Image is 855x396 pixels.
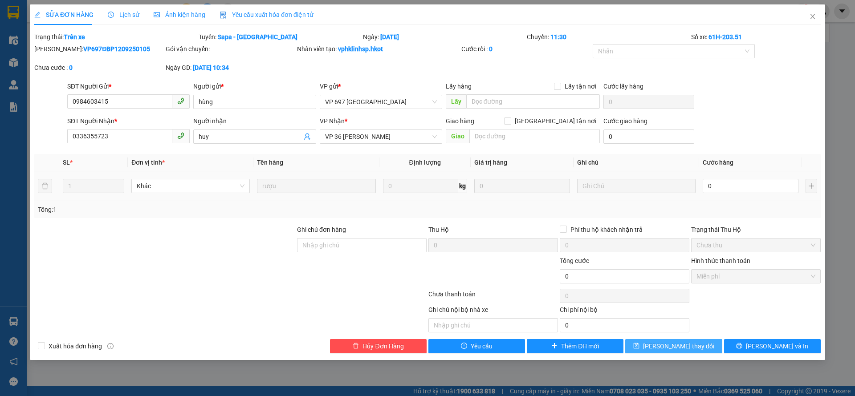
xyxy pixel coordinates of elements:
[83,45,150,53] b: VP697ĐBP1209250105
[220,12,227,19] img: icon
[511,116,600,126] span: [GEOGRAPHIC_DATA] tận nơi
[427,289,559,305] div: Chưa thanh toán
[154,11,205,18] span: Ảnh kiện hàng
[69,64,73,71] b: 0
[736,343,742,350] span: printer
[560,305,689,318] div: Chi phí nội bộ
[38,179,52,193] button: delete
[108,12,114,18] span: clock-circle
[696,238,815,252] span: Chưa thu
[198,32,362,42] div: Tuyến:
[67,116,190,126] div: SĐT Người Nhận
[577,179,696,193] input: Ghi Chú
[471,341,493,351] span: Yêu cầu
[325,130,437,143] span: VP 36 Hồng Tiến
[330,339,427,353] button: deleteHủy Đơn Hàng
[166,44,295,54] div: Gói vận chuyển:
[67,81,190,91] div: SĐT Người Gửi
[45,341,106,351] span: Xuất hóa đơn hàng
[469,129,600,143] input: Dọc đường
[574,154,699,171] th: Ghi chú
[428,318,558,332] input: Nhập ghi chú
[708,33,742,40] b: 61H-203.51
[806,179,817,193] button: plus
[325,95,437,109] span: VP 697 Điện Biên Phủ
[691,257,750,264] label: Hình thức thanh toán
[446,117,474,125] span: Giao hàng
[257,179,375,193] input: VD: Bàn, Ghế
[193,81,316,91] div: Người gửi
[177,132,184,139] span: phone
[34,11,94,18] span: SỬA ĐƠN HÀNG
[218,33,297,40] b: Sapa - [GEOGRAPHIC_DATA]
[474,159,507,166] span: Giá trị hàng
[696,270,815,283] span: Miễn phí
[560,257,589,264] span: Tổng cước
[446,83,472,90] span: Lấy hàng
[561,341,599,351] span: Thêm ĐH mới
[633,343,639,350] span: save
[108,11,139,18] span: Lịch sử
[603,129,694,144] input: Cước giao hàng
[362,32,526,42] div: Ngày:
[550,33,566,40] b: 11:30
[304,133,311,140] span: user-add
[603,83,643,90] label: Cước lấy hàng
[353,343,359,350] span: delete
[33,32,198,42] div: Trạng thái:
[297,44,460,54] div: Nhân viên tạo:
[220,11,313,18] span: Yêu cầu xuất hóa đơn điện tử
[380,33,399,40] b: [DATE]
[137,179,244,193] span: Khác
[64,33,85,40] b: Trên xe
[193,116,316,126] div: Người nhận
[703,159,733,166] span: Cước hàng
[446,94,466,109] span: Lấy
[643,341,714,351] span: [PERSON_NAME] thay đổi
[551,343,558,350] span: plus
[489,45,493,53] b: 0
[800,4,825,29] button: Close
[746,341,808,351] span: [PERSON_NAME] và In
[625,339,722,353] button: save[PERSON_NAME] thay đổi
[603,117,647,125] label: Cước giao hàng
[527,339,623,353] button: plusThêm ĐH mới
[38,205,330,214] div: Tổng: 1
[320,117,345,125] span: VP Nhận
[131,159,165,166] span: Đơn vị tính
[166,63,295,73] div: Ngày GD:
[107,343,114,349] span: info-circle
[297,238,427,252] input: Ghi chú đơn hàng
[34,63,164,73] div: Chưa cước :
[428,339,525,353] button: exclamation-circleYêu cầu
[193,64,229,71] b: [DATE] 10:34
[458,179,467,193] span: kg
[34,44,164,54] div: [PERSON_NAME]:
[474,179,570,193] input: 0
[691,225,821,234] div: Trạng thái Thu Hộ
[461,343,467,350] span: exclamation-circle
[567,225,646,234] span: Phí thu hộ khách nhận trả
[320,81,442,91] div: VP gửi
[154,12,160,18] span: picture
[177,97,184,105] span: phone
[690,32,822,42] div: Số xe:
[446,129,469,143] span: Giao
[809,13,816,20] span: close
[428,305,558,318] div: Ghi chú nội bộ nhà xe
[34,12,41,18] span: edit
[428,226,449,233] span: Thu Hộ
[63,159,70,166] span: SL
[297,226,346,233] label: Ghi chú đơn hàng
[257,159,283,166] span: Tên hàng
[724,339,821,353] button: printer[PERSON_NAME] và In
[526,32,690,42] div: Chuyến:
[338,45,383,53] b: vphklinhsp.hkot
[561,81,600,91] span: Lấy tận nơi
[603,95,694,109] input: Cước lấy hàng
[362,341,403,351] span: Hủy Đơn Hàng
[461,44,591,54] div: Cước rồi :
[409,159,441,166] span: Định lượng
[466,94,600,109] input: Dọc đường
